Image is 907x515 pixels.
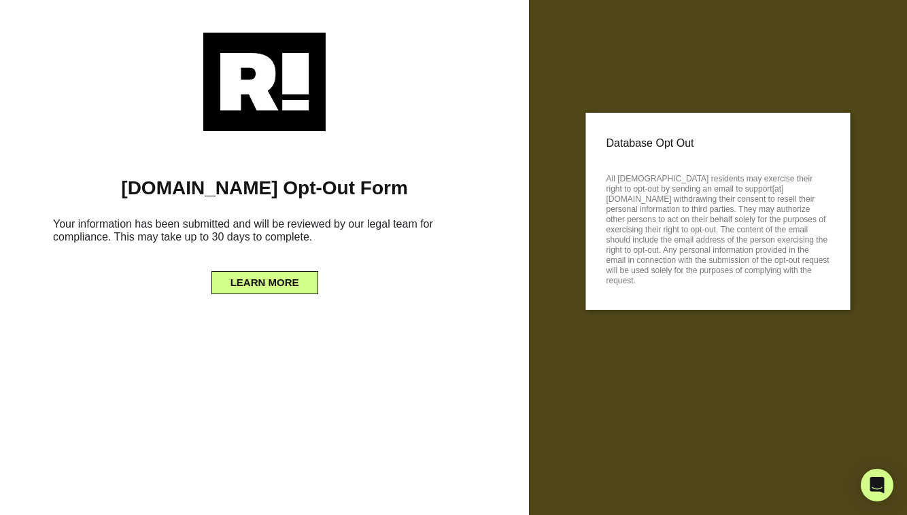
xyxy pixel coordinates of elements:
p: All [DEMOGRAPHIC_DATA] residents may exercise their right to opt-out by sending an email to suppo... [606,170,830,286]
div: Open Intercom Messenger [861,469,893,501]
button: LEARN MORE [211,271,318,294]
h6: Your information has been submitted and will be reviewed by our legal team for compliance. This m... [20,212,509,254]
h1: [DOMAIN_NAME] Opt-Out Form [20,177,509,200]
img: Retention.com [203,33,326,131]
p: Database Opt Out [606,133,830,154]
a: LEARN MORE [211,273,318,284]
